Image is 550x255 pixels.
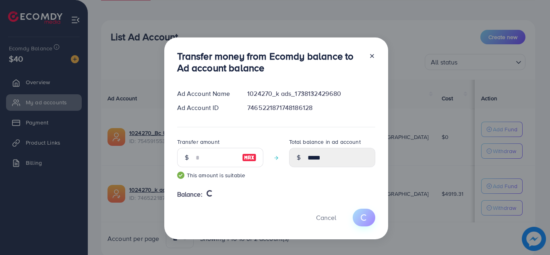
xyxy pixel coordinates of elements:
div: Ad Account ID [171,103,241,112]
label: Transfer amount [177,138,219,146]
img: guide [177,172,184,179]
label: Total balance in ad account [289,138,361,146]
div: 7465221871748186128 [241,103,381,112]
span: Cancel [316,213,336,222]
div: Ad Account Name [171,89,241,98]
div: 1024270_k ads_1738132429680 [241,89,381,98]
h3: Transfer money from Ecomdy balance to Ad account balance [177,50,362,74]
button: Cancel [306,209,346,226]
span: Balance: [177,190,203,199]
small: This amount is suitable [177,171,263,179]
img: image [242,153,256,162]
